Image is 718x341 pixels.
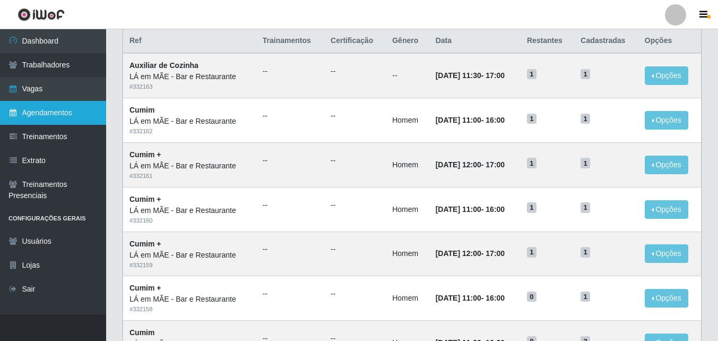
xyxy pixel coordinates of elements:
[581,69,590,80] span: 1
[581,114,590,124] span: 1
[436,249,505,258] strong: -
[129,71,250,82] div: LÁ em MÃE - Bar e Restaurante
[436,294,505,302] strong: -
[129,61,198,70] strong: Auxiliar de Cozinha
[486,249,505,258] time: 17:00
[331,288,379,300] ul: --
[386,187,429,232] td: Homem
[645,200,688,219] button: Opções
[486,116,505,124] time: 16:00
[574,29,638,54] th: Cadastradas
[436,160,505,169] strong: -
[638,29,702,54] th: Opções
[263,155,318,166] ul: --
[129,216,250,225] div: # 332160
[486,205,505,214] time: 16:00
[436,116,505,124] strong: -
[129,305,250,314] div: # 332158
[436,71,505,80] strong: -
[645,156,688,174] button: Opções
[645,111,688,130] button: Opções
[263,110,318,122] ul: --
[129,294,250,305] div: LÁ em MÃE - Bar e Restaurante
[527,114,537,124] span: 1
[129,195,161,203] strong: Cumim +
[331,244,379,255] ul: --
[129,116,250,127] div: LÁ em MÃE - Bar e Restaurante
[129,205,250,216] div: LÁ em MÃE - Bar e Restaurante
[386,142,429,187] td: Homem
[324,29,386,54] th: Certificação
[486,160,505,169] time: 17:00
[645,289,688,308] button: Opções
[581,202,590,213] span: 1
[129,82,250,91] div: # 332163
[436,205,481,214] time: [DATE] 11:00
[386,53,429,98] td: --
[436,249,481,258] time: [DATE] 12:00
[129,127,250,136] div: # 332162
[331,200,379,211] ul: --
[18,8,65,21] img: CoreUI Logo
[263,288,318,300] ul: --
[527,202,537,213] span: 1
[129,106,154,114] strong: Cumim
[436,71,481,80] time: [DATE] 11:30
[386,29,429,54] th: Gênero
[581,247,590,258] span: 1
[129,160,250,172] div: LÁ em MÃE - Bar e Restaurante
[263,66,318,77] ul: --
[436,294,481,302] time: [DATE] 11:00
[331,155,379,166] ul: --
[429,29,521,54] th: Data
[581,292,590,302] span: 1
[436,116,481,124] time: [DATE] 11:00
[436,205,505,214] strong: -
[581,158,590,168] span: 1
[123,29,256,54] th: Ref
[331,66,379,77] ul: --
[645,244,688,263] button: Opções
[386,276,429,321] td: Homem
[527,158,537,168] span: 1
[645,66,688,85] button: Opções
[129,172,250,181] div: # 332161
[129,240,161,248] strong: Cumim +
[521,29,574,54] th: Restantes
[129,150,161,159] strong: Cumim +
[527,292,537,302] span: 0
[386,98,429,143] td: Homem
[129,284,161,292] strong: Cumim +
[129,261,250,270] div: # 332159
[436,160,481,169] time: [DATE] 12:00
[129,250,250,261] div: LÁ em MÃE - Bar e Restaurante
[486,294,505,302] time: 16:00
[486,71,505,80] time: 17:00
[527,69,537,80] span: 1
[527,247,537,258] span: 1
[256,29,324,54] th: Trainamentos
[263,200,318,211] ul: --
[129,328,154,337] strong: Cumim
[386,232,429,276] td: Homem
[263,244,318,255] ul: --
[331,110,379,122] ul: --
